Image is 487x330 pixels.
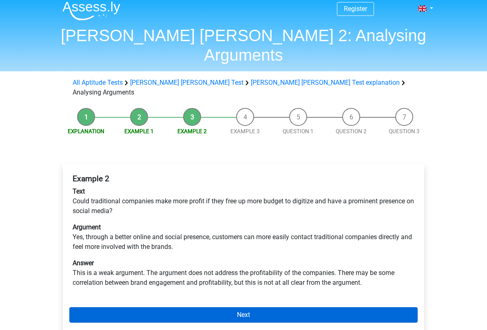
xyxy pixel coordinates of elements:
[130,79,243,86] a: [PERSON_NAME] [PERSON_NAME] Test
[73,174,109,183] b: Example 2
[69,78,418,97] div: Analysing Arguments
[230,128,260,134] a: Example 3
[73,258,414,288] p: This is a weak argument. The argument does not address the profitability of the companies. There ...
[73,223,101,231] b: Argument
[124,128,154,134] a: Example 1
[73,187,414,216] p: Could traditional companies make more profit if they free up more budget to digitize and have a p...
[389,128,420,134] a: Question 3
[73,259,94,267] b: Answer
[283,128,314,134] a: Question 1
[177,128,207,134] a: Example 2
[68,128,104,134] a: Explanation
[344,5,367,13] a: Register
[251,79,400,86] a: [PERSON_NAME] [PERSON_NAME] Test explanation
[62,1,120,20] img: Assessly
[73,187,85,195] b: Text
[69,307,418,323] a: Next
[56,26,431,65] h1: [PERSON_NAME] [PERSON_NAME] 2: Analysing Arguments
[73,222,414,252] p: Yes, through a better online and social presence, customers can more easily contact traditional c...
[73,79,123,86] a: All Aptitude Tests
[336,128,367,134] a: Question 2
